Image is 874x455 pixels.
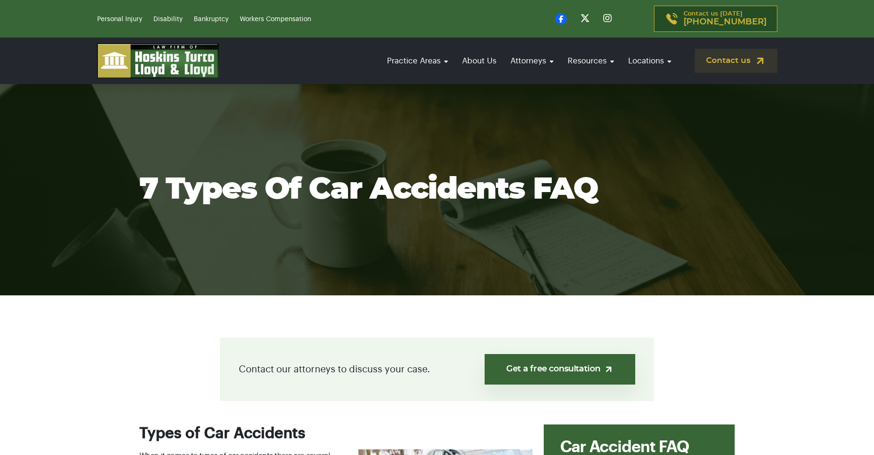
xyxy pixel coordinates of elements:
[684,17,767,27] span: [PHONE_NUMBER]
[240,16,311,23] a: Workers Compensation
[457,47,501,74] a: About Us
[194,16,228,23] a: Bankruptcy
[654,6,777,32] a: Contact us [DATE][PHONE_NUMBER]
[684,11,767,27] p: Contact us [DATE]
[139,424,533,442] h2: Types of Car Accidents
[97,43,219,78] img: logo
[506,47,558,74] a: Attorneys
[485,354,635,385] a: Get a free consultation
[563,47,619,74] a: Resources
[139,173,735,206] h1: 7 Types of Car Accidents FAQ
[153,16,182,23] a: Disability
[220,338,654,401] div: Contact our attorneys to discuss your case.
[382,47,453,74] a: Practice Areas
[97,16,142,23] a: Personal Injury
[623,47,676,74] a: Locations
[695,49,777,73] a: Contact us
[604,364,614,374] img: arrow-up-right-light.svg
